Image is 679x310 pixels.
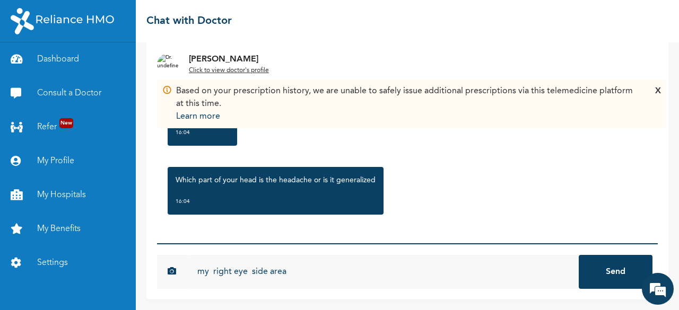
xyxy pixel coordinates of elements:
[62,99,146,206] span: We're online!
[189,53,269,66] p: [PERSON_NAME]
[157,54,178,75] img: Dr. undefined`
[146,13,232,29] h2: Chat with Doctor
[189,67,269,74] u: Click to view doctor's profile
[55,59,178,73] div: Chat with us now
[187,255,579,289] input: Chat with doctor
[176,85,639,123] div: Based on your prescription history, we are unable to safely issue additional prescriptions via th...
[655,85,661,123] div: X
[104,256,203,289] div: FAQs
[174,5,199,31] div: Minimize live chat window
[20,53,43,79] img: d_794563401_company_1708531726252_794563401
[176,110,639,123] p: Learn more
[59,118,73,128] span: New
[176,175,376,185] p: Which part of your head is the headache or is it generalized
[5,219,202,256] textarea: Type your message and hit 'Enter'
[5,275,104,282] span: Conversation
[176,127,229,138] div: 16:04
[579,255,652,289] button: Send
[11,8,114,34] img: RelianceHMO's Logo
[176,196,376,207] div: 16:04
[162,85,172,95] img: Info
